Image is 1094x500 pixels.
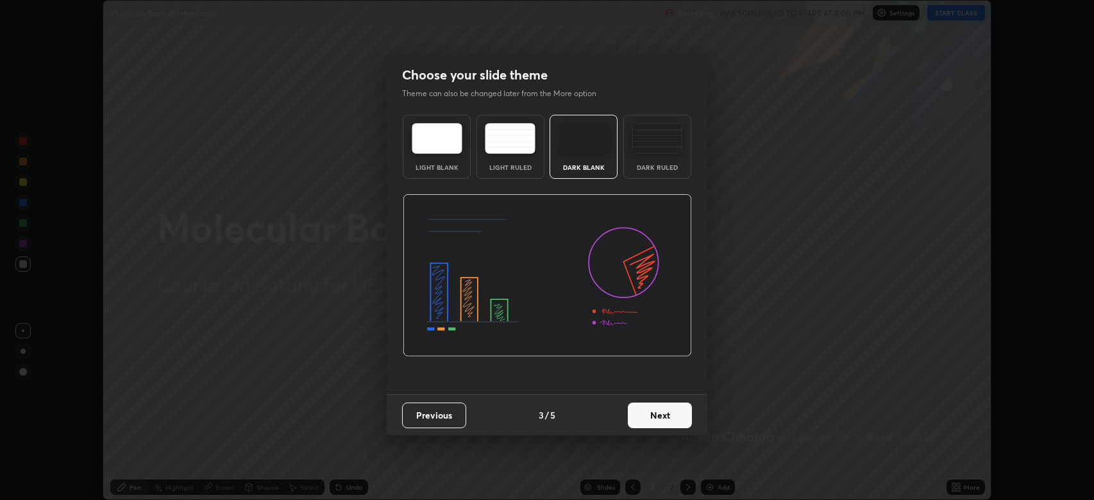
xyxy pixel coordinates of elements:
div: Dark Blank [558,164,609,171]
button: Previous [402,403,466,428]
img: darkTheme.f0cc69e5.svg [559,123,609,154]
h2: Choose your slide theme [402,67,548,83]
p: Theme can also be changed later from the More option [402,88,610,99]
img: darkThemeBanner.d06ce4a2.svg [403,194,692,357]
h4: 3 [539,408,544,422]
img: lightTheme.e5ed3b09.svg [412,123,462,154]
h4: 5 [550,408,555,422]
img: darkRuledTheme.de295e13.svg [632,123,682,154]
button: Next [628,403,692,428]
h4: / [545,408,549,422]
div: Dark Ruled [632,164,683,171]
div: Light Blank [411,164,462,171]
div: Light Ruled [485,164,536,171]
img: lightRuledTheme.5fabf969.svg [485,123,535,154]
